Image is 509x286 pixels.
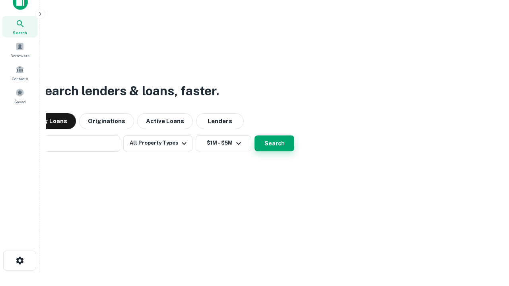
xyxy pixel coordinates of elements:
[2,16,37,37] a: Search
[36,81,219,100] h3: Search lenders & loans, faster.
[79,113,134,129] button: Originations
[12,75,28,82] span: Contacts
[2,85,37,106] a: Saved
[469,222,509,261] iframe: Chat Widget
[10,52,29,59] span: Borrowers
[2,62,37,83] a: Contacts
[123,135,192,151] button: All Property Types
[2,39,37,60] a: Borrowers
[196,113,244,129] button: Lenders
[254,135,294,151] button: Search
[196,135,251,151] button: $1M - $5M
[13,29,27,36] span: Search
[14,99,26,105] span: Saved
[137,113,193,129] button: Active Loans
